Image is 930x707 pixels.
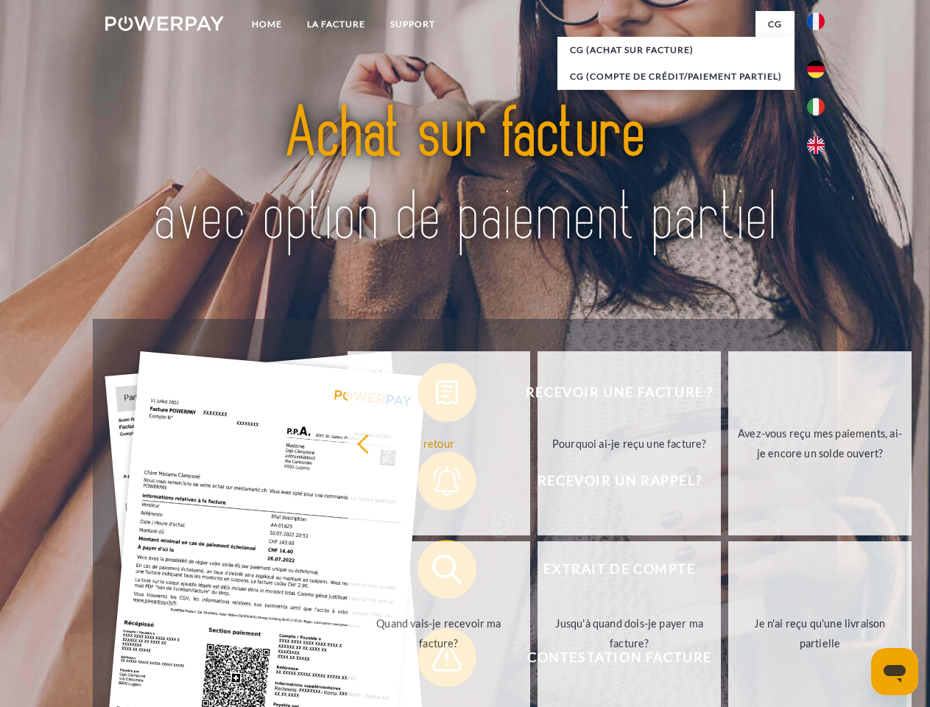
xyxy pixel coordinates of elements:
[557,37,795,63] a: CG (achat sur facture)
[807,13,825,30] img: fr
[141,71,789,282] img: title-powerpay_fr.svg
[807,98,825,116] img: it
[728,351,912,535] a: Avez-vous reçu mes paiements, ai-je encore un solde ouvert?
[546,613,712,653] div: Jusqu'à quand dois-je payer ma facture?
[546,433,712,453] div: Pourquoi ai-je reçu une facture?
[557,63,795,90] a: CG (Compte de crédit/paiement partiel)
[239,11,295,38] a: Home
[737,423,903,463] div: Avez-vous reçu mes paiements, ai-je encore un solde ouvert?
[807,60,825,78] img: de
[105,16,224,31] img: logo-powerpay-white.svg
[871,648,918,695] iframe: Bouton de lancement de la fenêtre de messagerie
[755,11,795,38] a: CG
[737,613,903,653] div: Je n'ai reçu qu'une livraison partielle
[356,433,522,453] div: retour
[295,11,378,38] a: LA FACTURE
[378,11,448,38] a: Support
[356,613,522,653] div: Quand vais-je recevoir ma facture?
[807,136,825,154] img: en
